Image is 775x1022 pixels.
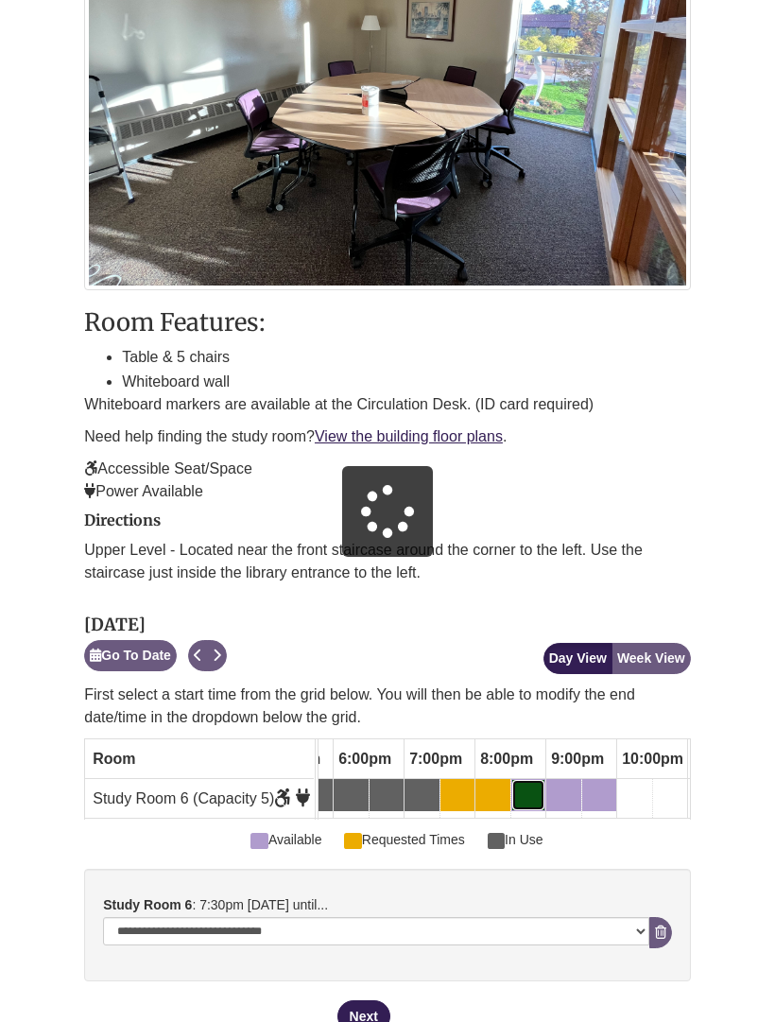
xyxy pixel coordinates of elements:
[122,370,691,394] li: Whiteboard wall
[84,309,691,336] h3: Room Features:
[617,743,688,775] span: 10:00pm
[475,779,510,811] a: 8:00pm Monday, October 13, 2025 - Study Room 6 - Available
[546,779,581,811] a: 9:00pm Monday, October 13, 2025 - Study Room 6 - Available
[334,743,396,775] span: 6:00pm
[84,512,691,529] h2: Directions
[93,751,135,767] span: Room
[84,458,691,503] p: Accessible Seat/Space Power Available
[688,743,759,775] span: 11:00pm
[250,829,321,850] span: Available
[84,684,691,729] p: First select a start time from the grid below. You will then be able to modify the end date/time ...
[475,743,538,775] span: 8:00pm
[84,393,691,416] p: Whiteboard markers are available at the Circulation Desk. (ID card required)
[84,425,691,448] p: Need help finding the study room? .
[344,829,464,850] span: Requested Times
[488,829,543,850] span: In Use
[93,790,310,806] span: Study Room 6 (Capacity 5)
[103,897,192,912] strong: Study Room 6
[84,512,691,584] div: directions
[511,779,545,811] a: 8:30pm Monday, October 13, 2025 - Study Room 6 - Available
[84,640,177,671] button: Go To Date
[370,779,404,811] a: 6:30pm Monday, October 13, 2025 - Study Room 6 - In Use
[546,743,609,775] span: 9:00pm
[84,539,691,584] p: Upper Level - Located near the front staircase around the corner to the left. Use the staircase j...
[440,779,474,811] a: 7:30pm Monday, October 13, 2025 - Study Room 6 - Available
[582,779,616,811] a: 9:30pm Monday, October 13, 2025 - Study Room 6 - Available
[84,309,691,503] div: description
[334,779,369,811] a: 6:00pm Monday, October 13, 2025 - Study Room 6 - In Use
[207,640,227,671] button: Next
[84,615,227,634] h2: [DATE]
[122,345,691,370] li: Table & 5 chairs
[188,640,208,671] button: Previous
[89,888,342,915] label: : 7:30pm [DATE] until...
[543,643,612,674] button: Day View
[315,428,503,444] a: View the building floor plans
[405,743,467,775] span: 7:00pm
[611,643,691,674] button: Week View
[405,779,439,811] a: 7:00pm Monday, October 13, 2025 - Study Room 6 - In Use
